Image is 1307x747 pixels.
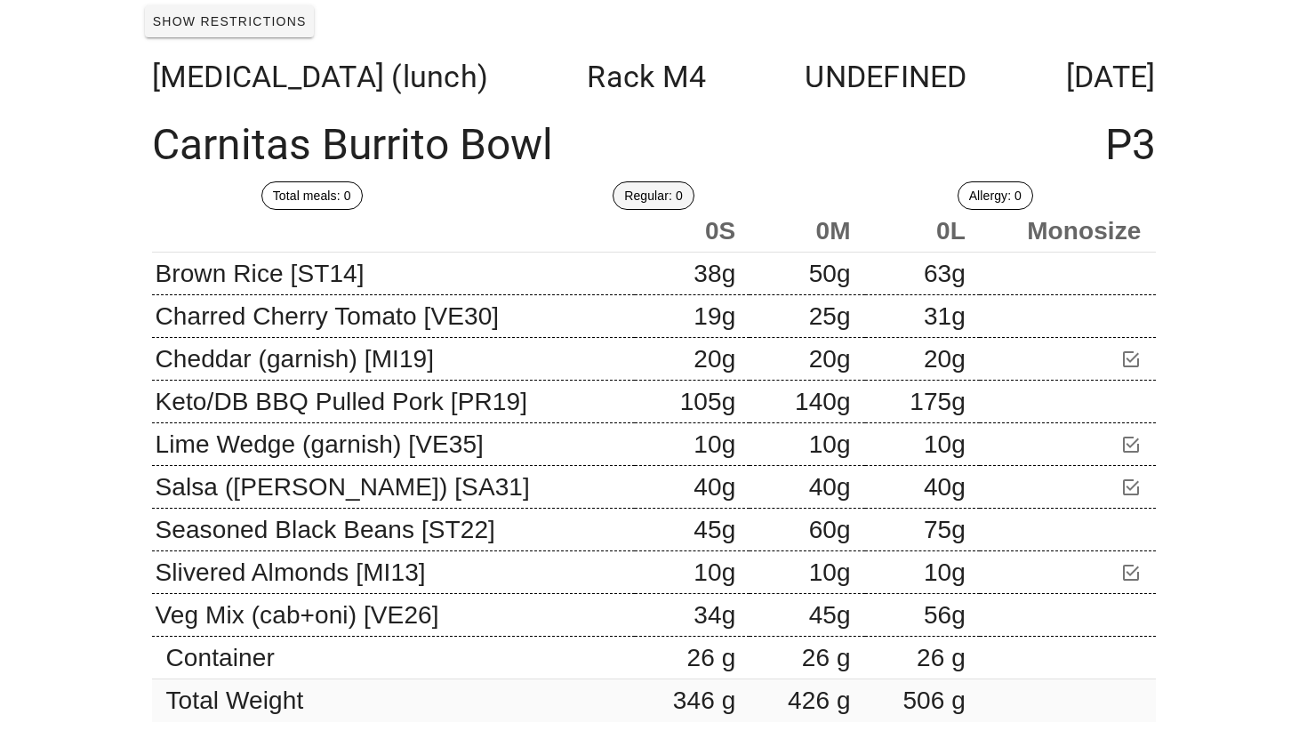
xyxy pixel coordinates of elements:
[809,302,851,330] span: 25g
[910,388,966,415] span: 175g
[694,302,735,330] span: 19g
[924,473,966,501] span: 40g
[152,253,636,295] td: Brown Rice [ST14]
[694,430,735,458] span: 10g
[809,345,851,373] span: 20g
[809,473,851,501] span: 40g
[809,430,851,458] span: 10g
[694,345,735,373] span: 20g
[152,381,636,423] td: Keto/DB BBQ Pulled Pork [PR19]
[924,260,966,287] span: 63g
[152,637,636,679] td: Container
[152,338,636,381] td: Cheddar (garnish) [MI19]
[680,388,736,415] span: 105g
[924,516,966,543] span: 75g
[624,182,683,209] span: Regular: 0
[145,5,314,37] button: Show Restrictions
[795,388,851,415] span: 140g
[865,210,980,253] th: 0L
[694,558,735,586] span: 10g
[750,210,864,253] th: 0M
[924,558,966,586] span: 10g
[694,473,735,501] span: 40g
[809,516,851,543] span: 60g
[694,260,735,287] span: 38g
[924,345,966,373] span: 20g
[924,302,966,330] span: 31g
[138,44,1170,108] div: [MEDICAL_DATA] (lunch) Rack M4 UNDEFINED [DATE]
[152,14,307,28] span: Show Restrictions
[694,516,735,543] span: 45g
[924,430,966,458] span: 10g
[152,509,636,551] td: Seasoned Black Beans [ST22]
[809,558,851,586] span: 10g
[273,182,351,209] span: Total meals: 0
[809,260,851,287] span: 50g
[152,594,636,637] td: Veg Mix (cab+oni) [VE26]
[924,601,966,629] span: 56g
[865,637,980,679] td: 26 g
[635,679,750,722] td: 346 g
[152,466,636,509] td: Salsa ([PERSON_NAME]) [SA31]
[635,637,750,679] td: 26 g
[750,637,864,679] td: 26 g
[138,108,1170,181] div: Carnitas Burrito Bowl
[969,182,1022,209] span: Allergy: 0
[980,210,1156,253] th: Monosize
[865,679,980,722] td: 506 g
[750,679,864,722] td: 426 g
[152,423,636,466] td: Lime Wedge (garnish) [VE35]
[635,210,750,253] th: 0S
[152,295,636,338] td: Charred Cherry Tomato [VE30]
[1105,123,1156,167] span: P3
[152,679,636,722] td: Total Weight
[152,551,636,594] td: Slivered Almonds [MI13]
[694,601,735,629] span: 34g
[809,601,851,629] span: 45g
